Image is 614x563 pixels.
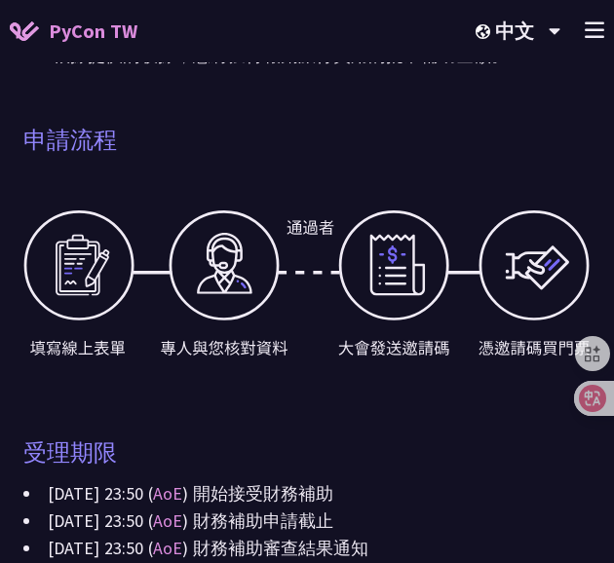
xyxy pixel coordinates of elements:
a: AoE [153,509,182,532]
a: AoE [153,537,182,559]
a: PyCon TW [10,7,137,56]
li: [DATE] 23:50 ( ) 財務補助審查結果通知 [23,535,591,562]
li: [DATE] 23:50 ( ) 開始接受財務補助 [23,480,591,507]
p: 申請流程 [23,123,117,158]
li: [DATE] 23:50 ( ) 財務補助申請截止 [23,507,591,535]
img: Locale Icon [476,24,495,39]
a: AoE [153,482,182,505]
img: Home icon of PyCon TW 2025 [10,21,39,41]
span: PyCon TW [49,17,137,46]
p: 受理期限 [23,435,117,470]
